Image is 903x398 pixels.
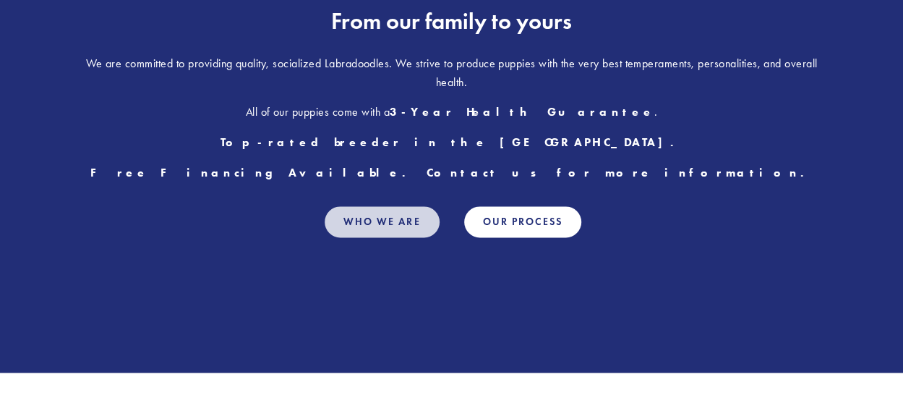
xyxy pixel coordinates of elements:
a: Our Process [464,206,581,237]
strong: Free Financing Available. Contact us for more information. [90,166,813,179]
strong: Top-rated breeder in the [GEOGRAPHIC_DATA]. [221,135,683,149]
a: Who We Are [325,206,440,237]
h2: From our family to yours [72,7,831,35]
strong: 3-Year Health Guarantee [390,105,654,119]
p: All of our puppies come with a . [72,103,831,122]
p: We are committed to providing quality, socialized Labradoodles. We strive to produce puppies with... [72,54,831,91]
